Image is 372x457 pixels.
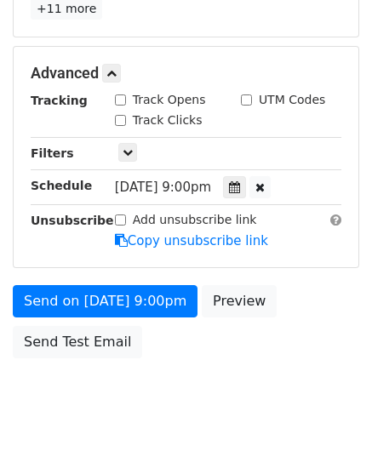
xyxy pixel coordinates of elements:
strong: Filters [31,146,74,160]
a: Send Test Email [13,326,142,358]
a: Send on [DATE] 9:00pm [13,285,197,317]
a: Copy unsubscribe link [115,233,268,248]
a: Preview [202,285,277,317]
label: Add unsubscribe link [133,211,257,229]
label: Track Opens [133,91,206,109]
label: UTM Codes [259,91,325,109]
h5: Advanced [31,64,341,83]
strong: Tracking [31,94,88,107]
strong: Unsubscribe [31,214,114,227]
span: [DATE] 9:00pm [115,180,211,195]
iframe: Chat Widget [287,375,372,457]
label: Track Clicks [133,111,203,129]
strong: Schedule [31,179,92,192]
